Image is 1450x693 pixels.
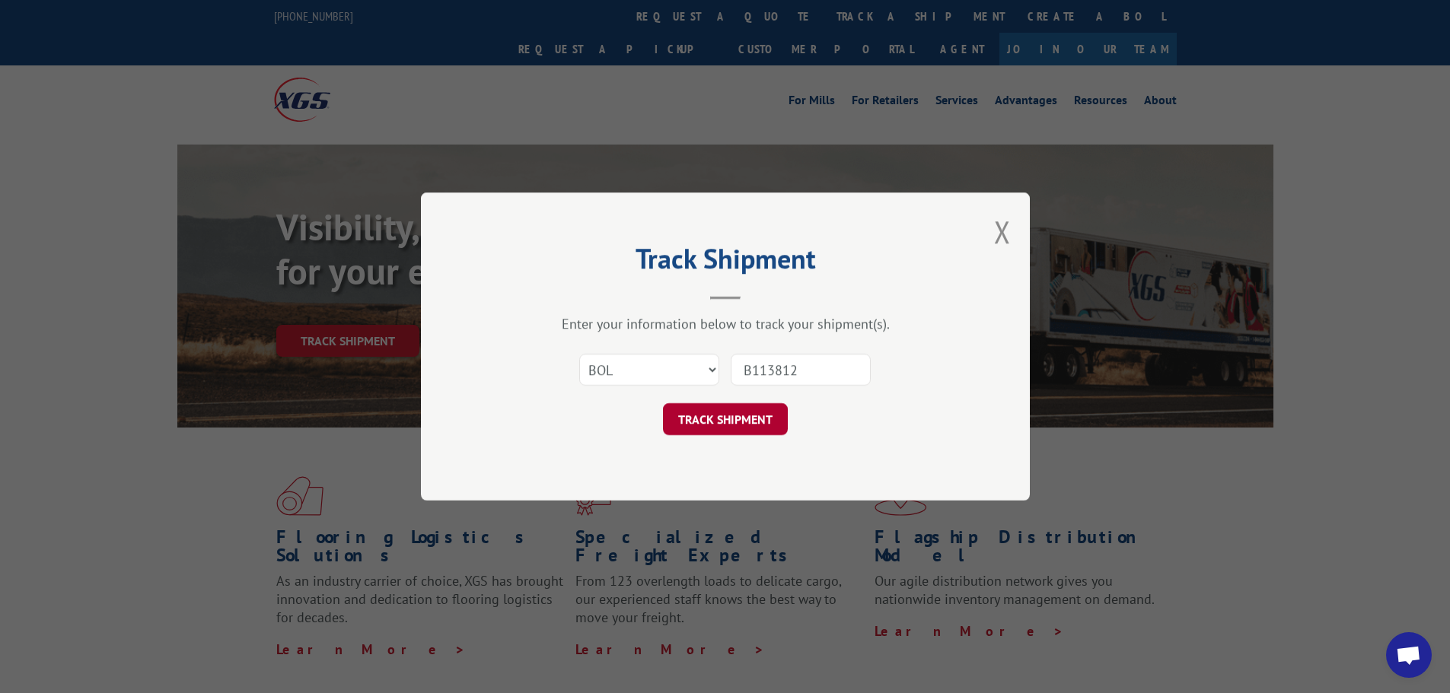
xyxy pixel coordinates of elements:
button: TRACK SHIPMENT [663,403,788,435]
button: Close modal [994,211,1011,252]
input: Number(s) [731,354,871,386]
h2: Track Shipment [497,248,954,277]
div: Open chat [1386,632,1432,678]
div: Enter your information below to track your shipment(s). [497,315,954,332]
